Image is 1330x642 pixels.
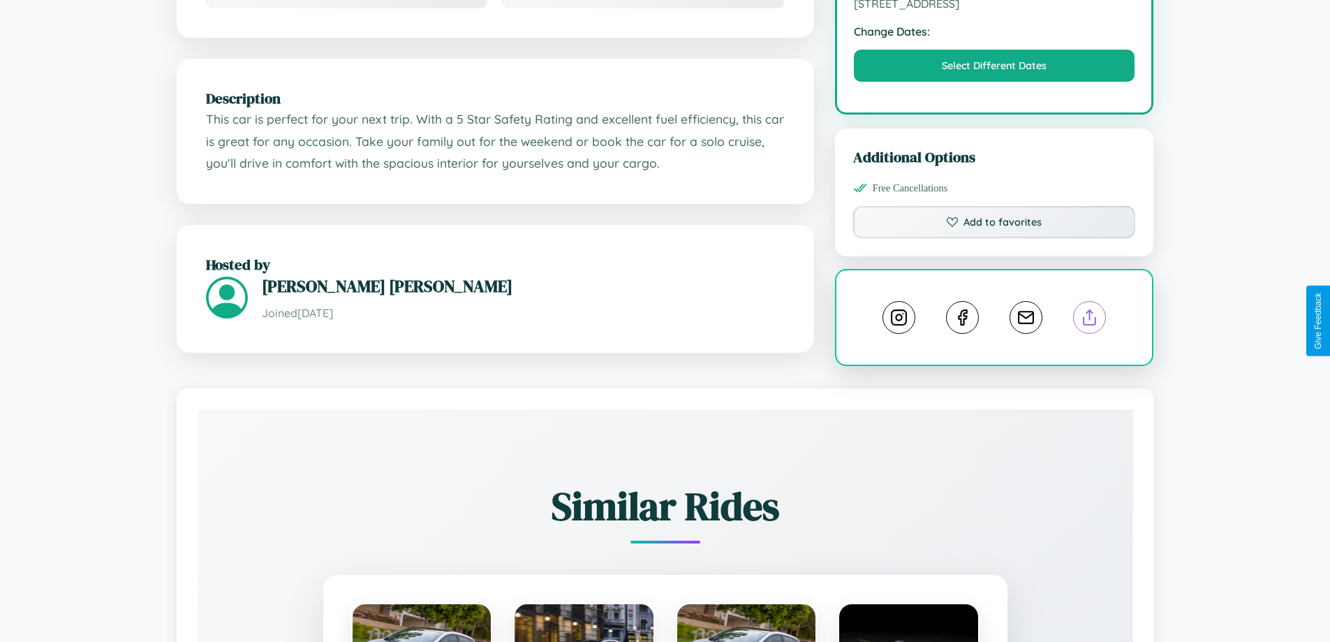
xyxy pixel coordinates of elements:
[262,275,785,298] h3: [PERSON_NAME] [PERSON_NAME]
[246,479,1084,533] h2: Similar Rides
[854,24,1135,38] strong: Change Dates:
[262,303,785,323] p: Joined [DATE]
[873,182,948,194] span: Free Cancellations
[1313,293,1323,349] div: Give Feedback
[206,88,785,108] h2: Description
[853,206,1136,238] button: Add to favorites
[853,147,1136,167] h3: Additional Options
[854,50,1135,82] button: Select Different Dates
[206,254,785,275] h2: Hosted by
[206,108,785,175] p: This car is perfect for your next trip. With a 5 Star Safety Rating and excellent fuel efficiency...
